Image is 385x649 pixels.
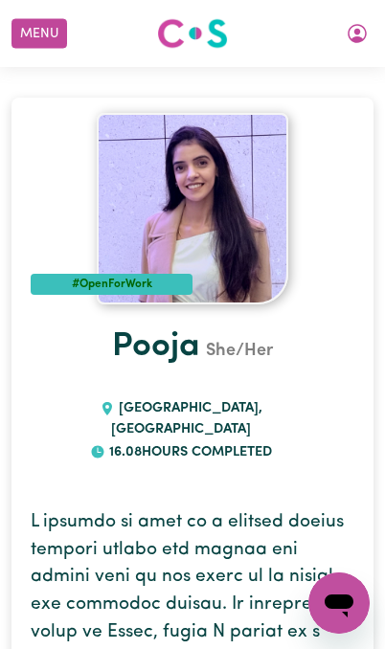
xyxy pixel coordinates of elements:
[31,113,354,304] a: Pooja's profile picture'#OpenForWork
[111,401,262,436] span: [GEOGRAPHIC_DATA] , [GEOGRAPHIC_DATA]
[11,19,67,49] button: Menu
[308,572,370,634] iframe: Button to launch messaging window
[31,274,192,295] div: #OpenForWork
[105,445,273,459] span: 16.08 hours completed
[157,16,228,51] img: Careseekers logo
[112,330,200,364] a: Pooja
[200,343,273,360] span: She/Her
[337,17,377,50] button: My Account
[97,113,288,304] img: Pooja
[157,11,228,56] a: Careseekers logo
